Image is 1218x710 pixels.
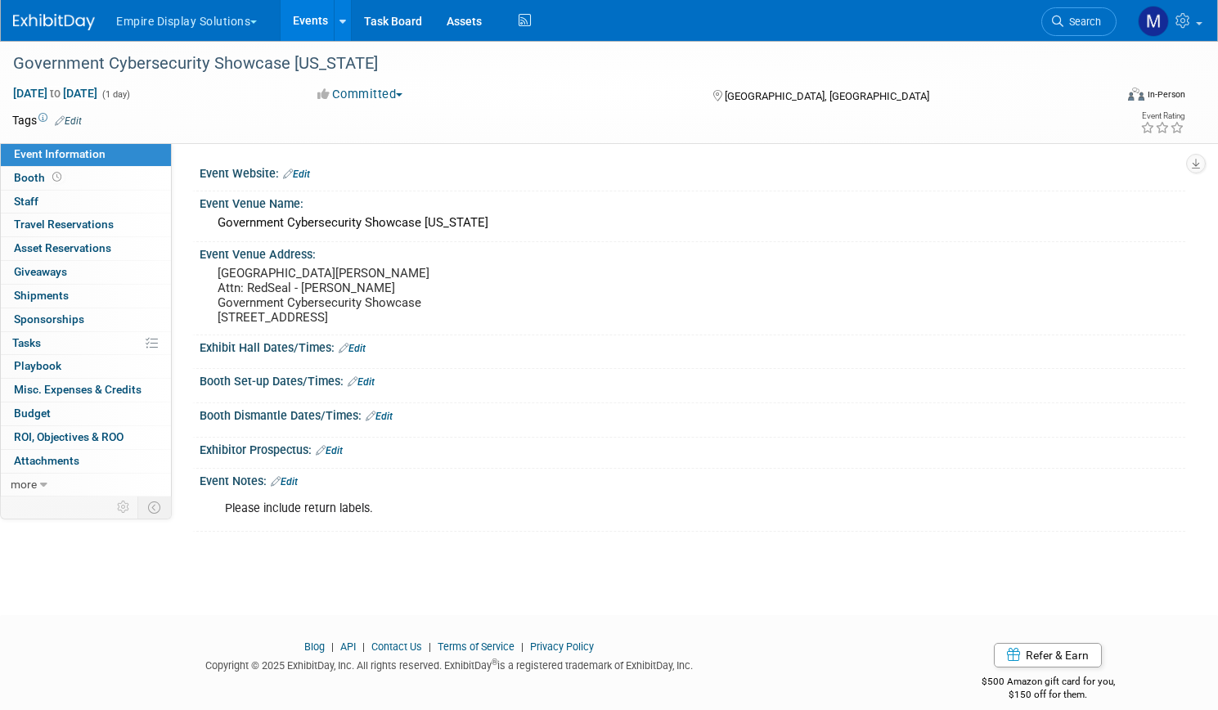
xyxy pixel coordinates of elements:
td: Personalize Event Tab Strip [110,497,138,518]
pre: [GEOGRAPHIC_DATA][PERSON_NAME] Attn: RedSeal - [PERSON_NAME] Government Cybersecurity Showcase [S... [218,266,592,325]
img: Matt h [1138,6,1169,37]
span: Booth [14,171,65,184]
div: Government Cybersecurity Showcase [US_STATE] [212,210,1173,236]
span: Sponsorships [14,312,84,326]
div: In-Person [1147,88,1185,101]
div: Event Notes: [200,469,1185,490]
a: Attachments [1,450,171,473]
a: Privacy Policy [530,640,594,653]
a: Edit [348,376,375,388]
span: Booth not reserved yet [49,171,65,183]
a: Travel Reservations [1,213,171,236]
div: Booth Set-up Dates/Times: [200,369,1185,390]
span: Budget [14,407,51,420]
span: Tasks [12,336,41,349]
div: $500 Amazon gift card for you, [910,664,1185,702]
a: Edit [283,169,310,180]
span: more [11,478,37,491]
a: Sponsorships [1,308,171,331]
span: (1 day) [101,89,130,100]
span: Asset Reservations [14,241,111,254]
span: [GEOGRAPHIC_DATA], [GEOGRAPHIC_DATA] [725,90,929,102]
a: Shipments [1,285,171,308]
a: Giveaways [1,261,171,284]
a: Tasks [1,332,171,355]
div: Exhibit Hall Dates/Times: [200,335,1185,357]
a: Edit [55,115,82,127]
span: Event Information [14,147,106,160]
span: Attachments [14,454,79,467]
div: Event Venue Address: [200,242,1185,263]
span: Misc. Expenses & Credits [14,383,142,396]
div: $150 off for them. [910,688,1185,702]
a: API [340,640,356,653]
div: Booth Dismantle Dates/Times: [200,403,1185,425]
a: Edit [339,343,366,354]
div: Copyright © 2025 ExhibitDay, Inc. All rights reserved. ExhibitDay is a registered trademark of Ex... [12,654,886,673]
a: Budget [1,402,171,425]
a: Terms of Service [438,640,515,653]
span: | [425,640,435,653]
a: Search [1041,7,1117,36]
a: Contact Us [371,640,422,653]
a: Edit [271,476,298,488]
span: ROI, Objectives & ROO [14,430,124,443]
a: Asset Reservations [1,237,171,260]
div: Exhibitor Prospectus: [200,438,1185,459]
div: Event Venue Name: [200,191,1185,212]
a: Playbook [1,355,171,378]
span: | [358,640,369,653]
span: Giveaways [14,265,67,278]
a: Staff [1,191,171,213]
a: Edit [316,445,343,456]
button: Committed [312,86,409,103]
a: more [1,474,171,497]
a: Booth [1,167,171,190]
span: [DATE] [DATE] [12,86,98,101]
a: ROI, Objectives & ROO [1,426,171,449]
span: Staff [14,195,38,208]
span: Shipments [14,289,69,302]
td: Toggle Event Tabs [138,497,172,518]
img: ExhibitDay [13,14,95,30]
div: Event Rating [1140,112,1184,120]
a: Refer & Earn [994,643,1102,667]
div: Please include return labels. [213,492,996,525]
a: Misc. Expenses & Credits [1,379,171,402]
span: | [327,640,338,653]
img: Format-Inperson.png [1128,88,1144,101]
span: | [517,640,528,653]
a: Edit [366,411,393,422]
div: Event Format [1010,85,1185,110]
span: Travel Reservations [14,218,114,231]
span: to [47,87,63,100]
span: Playbook [14,359,61,372]
a: Event Information [1,143,171,166]
div: Event Website: [200,161,1185,182]
span: Search [1063,16,1101,28]
a: Blog [304,640,325,653]
td: Tags [12,112,82,128]
sup: ® [492,658,497,667]
div: Government Cybersecurity Showcase [US_STATE] [7,49,1085,79]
